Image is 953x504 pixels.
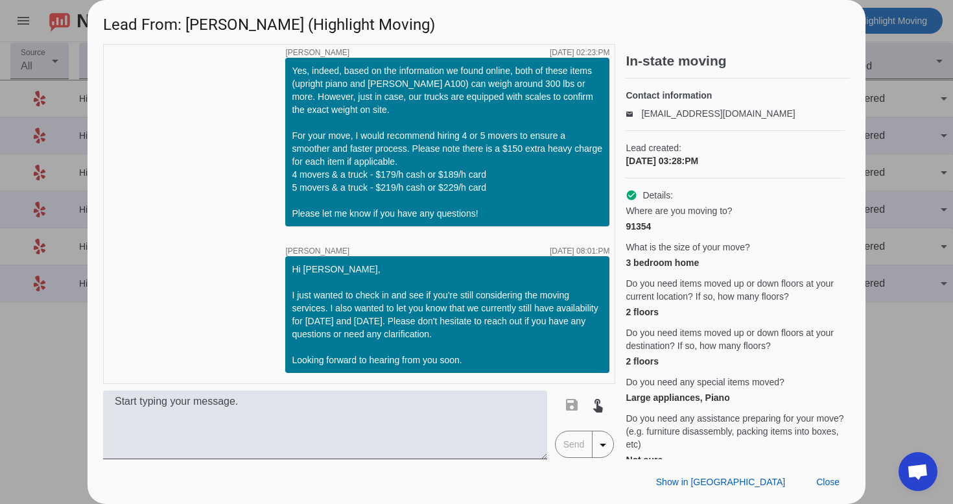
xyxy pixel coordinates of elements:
div: 91354 [626,220,845,233]
span: Do you need items moved up or down floors at your destination? If so, how many floors? [626,326,845,352]
mat-icon: arrow_drop_down [595,437,611,453]
mat-icon: check_circle [626,189,637,201]
mat-icon: touch_app [590,397,606,413]
div: Open chat [899,452,937,491]
div: [DATE] 08:01:PM [550,247,609,255]
span: [PERSON_NAME] [285,247,349,255]
div: Hi [PERSON_NAME], I just wanted to check in and see if you're still considering the moving servic... [292,263,603,366]
mat-icon: email [626,110,641,117]
span: Lead created: [626,141,845,154]
div: Yes, indeed, based on the information we found online, both of these items (upright piano and [PE... [292,64,603,220]
span: Details: [642,189,673,202]
span: Do you need any special items moved? [626,376,784,389]
div: [DATE] 02:23:PM [550,49,609,56]
button: Close [806,470,850,494]
span: [PERSON_NAME] [285,49,349,56]
div: 2 floors [626,355,845,368]
div: Large appliances, Piano [626,391,845,404]
span: Do you need items moved up or down floors at your current location? If so, how many floors? [626,277,845,303]
span: Close [816,477,840,487]
div: [DATE] 03:28:PM [626,154,845,167]
div: Not sure [626,453,845,466]
span: Show in [GEOGRAPHIC_DATA] [656,477,785,487]
div: 3 bedroom home [626,256,845,269]
h4: Contact information [626,89,845,102]
button: Show in [GEOGRAPHIC_DATA] [646,470,795,494]
span: Do you need any assistance preparing for your move? (e.g. furniture disassembly, packing items in... [626,412,845,451]
h2: In-state moving [626,54,850,67]
a: [EMAIL_ADDRESS][DOMAIN_NAME] [641,108,795,119]
span: What is the size of your move? [626,241,749,254]
span: Where are you moving to? [626,204,732,217]
div: 2 floors [626,306,845,318]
